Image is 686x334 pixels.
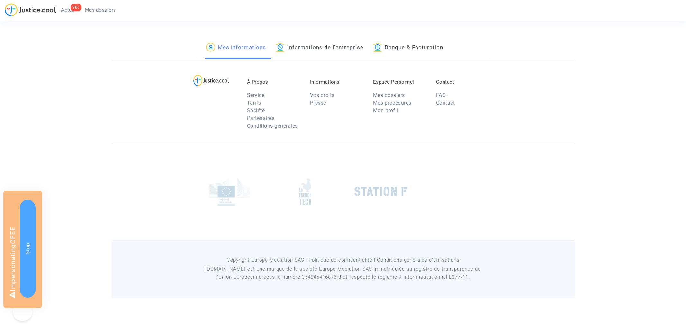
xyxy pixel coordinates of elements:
iframe: Help Scout Beacon - Open [13,302,32,321]
a: Presse [310,100,326,106]
p: Informations [310,79,363,85]
a: Partenaires [247,115,275,121]
img: icon-passager.svg [206,43,215,52]
a: Informations de l'entreprise [276,37,363,59]
a: Société [247,107,265,114]
a: Tarifs [247,100,261,106]
img: icon-banque.svg [276,43,285,52]
img: icon-banque.svg [373,43,382,52]
p: À Propos [247,79,300,85]
div: 906 [71,4,81,11]
a: Contact [436,100,455,106]
p: [DOMAIN_NAME] est une marque de la société Europe Mediation SAS immatriculée au registre de tr... [197,265,489,281]
span: Actus [61,7,75,13]
a: Mes informations [206,37,266,59]
a: FAQ [436,92,446,98]
img: jc-logo.svg [5,3,56,16]
a: Mon profil [373,107,398,114]
a: Mes procédures [373,100,411,106]
p: Espace Personnel [373,79,426,85]
img: french_tech.png [299,178,311,205]
img: logo-lg.svg [193,75,229,86]
a: Mes dossiers [80,5,121,15]
p: Copyright Europe Mediation SAS l Politique de confidentialité l Conditions générales d’utilisa... [197,256,489,264]
a: Banque & Facturation [373,37,443,59]
img: europe_commision.png [209,178,250,206]
a: Mes dossiers [373,92,405,98]
span: Stop [25,243,31,254]
button: Stop [20,200,36,298]
a: 906Actus [56,5,80,15]
a: Conditions générales [247,123,298,129]
div: Impersonating [3,191,42,308]
span: Mes dossiers [85,7,116,13]
a: Vos droits [310,92,334,98]
a: Service [247,92,265,98]
img: stationf.png [354,187,407,196]
p: Contact [436,79,489,85]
